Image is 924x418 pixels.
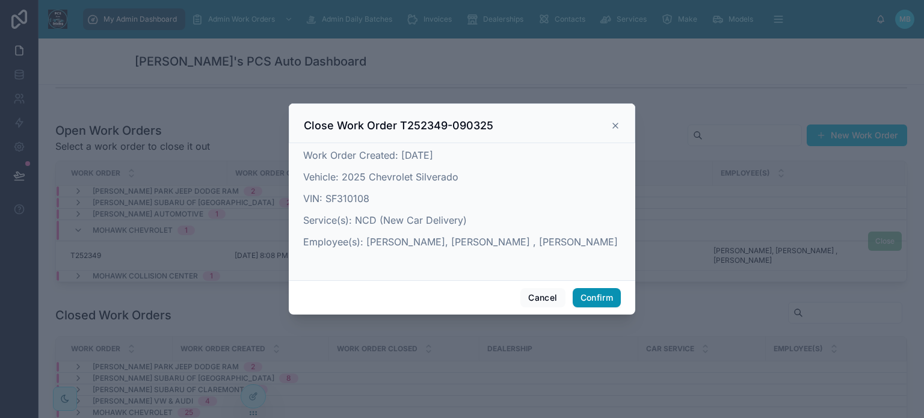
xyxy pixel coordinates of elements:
[573,288,621,307] button: Confirm
[304,118,493,133] h3: Close Work Order T252349-090325
[303,235,621,249] p: Employee(s): [PERSON_NAME], [PERSON_NAME] , [PERSON_NAME]
[303,213,621,227] p: Service(s): NCD (New Car Delivery)
[303,170,621,184] p: Vehicle: 2025 Chevrolet Silverado
[303,191,621,206] p: VIN: SF310108
[303,148,621,162] p: Work Order Created: [DATE]
[520,288,565,307] button: Cancel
